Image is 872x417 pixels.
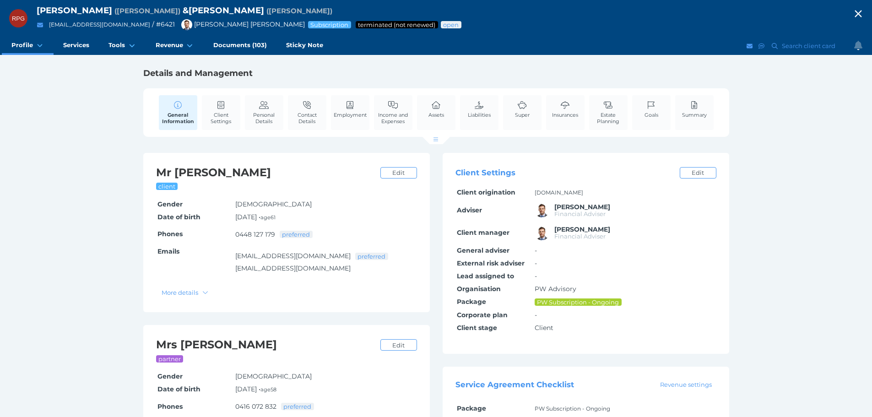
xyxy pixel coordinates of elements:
span: Client origination [457,188,515,196]
span: Tools [108,41,125,49]
span: Package [457,404,486,412]
span: Documents (103) [213,41,267,49]
span: Organisation [457,285,501,293]
a: Edit [380,167,417,179]
a: Revenue settings [655,380,716,389]
a: Estate Planning [589,95,628,130]
span: - [535,259,537,267]
img: Brad Bond [535,203,549,217]
span: Personal Details [247,112,281,125]
span: client [158,183,176,190]
span: Lead assigned to [457,272,514,280]
span: [DEMOGRAPHIC_DATA] [235,200,312,208]
span: preferred [283,403,312,410]
span: Date of birth [157,385,200,393]
img: Brad Bond [535,226,549,240]
span: Client manager [457,228,509,237]
span: preferred [357,253,386,260]
span: - [535,246,537,255]
a: Client Settings [202,95,240,130]
a: Contact Details [288,95,326,130]
span: Client Settings [204,112,238,125]
a: Personal Details [245,95,283,130]
a: Revenue [146,37,204,55]
span: Corporate plan [457,311,508,319]
span: Edit [388,169,408,176]
a: [EMAIL_ADDRESS][DOMAIN_NAME] [49,21,150,28]
span: / # 6421 [152,20,175,28]
img: Brad Bond [181,19,192,30]
a: Insurances [550,95,580,123]
a: Super [513,95,532,123]
span: RPG [12,15,25,22]
span: Contact Details [290,112,324,125]
div: Robert Peter Gratton [9,9,27,27]
span: PW Subscription - Ongoing [536,298,620,306]
span: Summary [682,112,707,118]
span: Profile [11,41,33,49]
span: Financial Adviser [554,233,606,240]
span: Client stage [457,324,497,332]
span: Assets [428,112,444,118]
span: Service package status: Not renewed [357,21,436,28]
span: Brad Bond [554,225,610,233]
a: 0416 072 832 [235,402,276,411]
a: General Information [159,95,197,130]
a: Profile [2,37,54,55]
small: age 58 [260,386,276,393]
span: preferred [282,231,311,238]
span: Gender [157,200,183,208]
button: SMS [757,40,766,52]
span: Revenue [156,41,183,49]
span: Service Agreement Checklist [455,380,574,389]
span: External risk adviser [457,259,525,267]
span: [DEMOGRAPHIC_DATA] [235,372,312,380]
a: [EMAIL_ADDRESS][DOMAIN_NAME] [235,264,351,272]
span: Super [515,112,530,118]
span: Sticky Note [286,41,323,49]
button: More details [157,287,213,298]
a: [EMAIL_ADDRESS][DOMAIN_NAME] [235,252,351,260]
span: Revenue settings [656,381,715,388]
a: Income and Expenses [374,95,412,130]
a: Assets [426,95,446,123]
span: Brad Bond [554,203,610,211]
span: - [535,311,537,319]
span: [DATE] • [235,213,276,221]
span: Gender [157,372,183,380]
span: & [PERSON_NAME] [183,5,264,16]
span: Advice status: Review not yet booked in [443,21,460,28]
span: Date of birth [157,213,200,221]
span: General Information [161,112,195,125]
a: Documents (103) [204,37,276,55]
h1: Details and Management [143,68,729,79]
span: Liabilities [468,112,491,118]
button: Search client card [768,40,840,52]
span: Estate Planning [591,112,625,125]
button: Email [34,19,46,31]
td: PW Subscription - Ongoing [533,402,716,415]
span: partner [158,355,182,363]
td: [DOMAIN_NAME] [533,186,716,199]
span: Emails [157,247,179,255]
span: Preferred name [266,6,332,15]
span: Phones [157,402,183,411]
button: Email [745,40,754,52]
span: General adviser [457,246,509,255]
span: [PERSON_NAME] [37,5,112,16]
span: Search client card [780,42,840,49]
a: Services [54,37,99,55]
span: [DATE] • [235,385,276,393]
span: Client Settings [455,168,515,178]
span: Edit [388,341,408,349]
a: Liabilities [466,95,493,123]
span: Client [535,324,553,332]
span: More details [158,289,200,296]
span: PW Advisory [535,285,576,293]
a: Goals [642,95,661,123]
a: Edit [680,167,716,179]
span: Employment [334,112,367,118]
small: age 61 [260,214,276,221]
span: Financial Adviser [554,210,606,217]
a: Summary [680,95,709,123]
